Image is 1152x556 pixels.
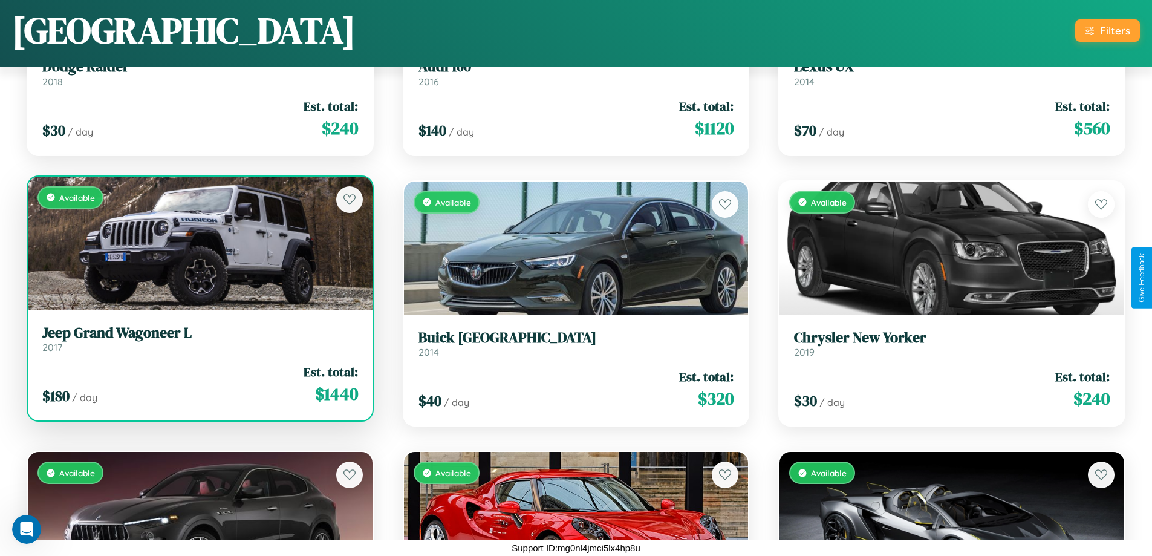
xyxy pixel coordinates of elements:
a: Buick [GEOGRAPHIC_DATA]2014 [418,329,734,359]
span: / day [819,126,844,138]
p: Support ID: mg0nl4jmci5lx4hp8u [512,540,640,556]
span: / day [72,391,97,404]
h3: Audi 100 [418,58,734,76]
span: $ 240 [1073,387,1110,411]
span: 2018 [42,76,63,88]
h3: Lexus UX [794,58,1110,76]
span: Est. total: [1055,368,1110,385]
h3: Chrysler New Yorker [794,329,1110,347]
span: Est. total: [679,97,734,115]
span: $ 240 [322,116,358,140]
span: $ 30 [794,391,817,411]
span: Est. total: [304,97,358,115]
span: Available [59,468,95,478]
a: Dodge Raider2018 [42,58,358,88]
span: Available [59,192,95,203]
span: Available [435,468,471,478]
a: Lexus UX2014 [794,58,1110,88]
span: / day [68,126,93,138]
span: Available [811,197,847,208]
a: Chrysler New Yorker2019 [794,329,1110,359]
h3: Dodge Raider [42,58,358,76]
h3: Buick [GEOGRAPHIC_DATA] [418,329,734,347]
span: Est. total: [1055,97,1110,115]
span: $ 140 [418,120,446,140]
span: Est. total: [304,363,358,381]
span: 2014 [418,346,439,358]
a: Audi 1002016 [418,58,734,88]
span: Available [435,197,471,208]
a: Jeep Grand Wagoneer L2017 [42,324,358,354]
div: Filters [1100,24,1130,37]
span: $ 560 [1074,116,1110,140]
span: / day [444,396,469,408]
span: $ 40 [418,391,441,411]
span: $ 180 [42,386,70,406]
span: / day [819,396,845,408]
span: Est. total: [679,368,734,385]
span: $ 320 [698,387,734,411]
h1: [GEOGRAPHIC_DATA] [12,5,356,55]
span: $ 1440 [315,382,358,406]
h3: Jeep Grand Wagoneer L [42,324,358,342]
span: $ 1120 [695,116,734,140]
span: $ 70 [794,120,816,140]
span: / day [449,126,474,138]
button: Filters [1075,19,1140,42]
span: 2016 [418,76,439,88]
span: 2017 [42,341,62,353]
span: $ 30 [42,120,65,140]
span: 2019 [794,346,815,358]
span: 2014 [794,76,815,88]
span: Available [811,468,847,478]
iframe: Intercom live chat [12,515,41,544]
div: Give Feedback [1137,253,1146,303]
